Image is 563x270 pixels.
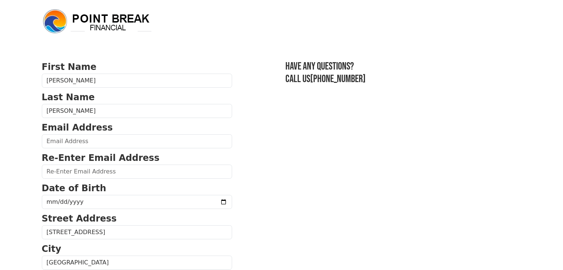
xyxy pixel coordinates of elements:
input: Street Address [42,225,232,239]
strong: Email Address [42,122,113,133]
input: Last Name [42,104,232,118]
strong: City [42,244,61,254]
a: [PHONE_NUMBER] [310,73,366,85]
h3: Have any questions? [285,60,522,73]
strong: First Name [42,62,97,72]
input: City [42,256,232,270]
strong: Last Name [42,92,95,102]
strong: Date of Birth [42,183,106,193]
img: logo.png [42,8,153,35]
strong: Street Address [42,213,117,224]
input: Email Address [42,134,232,148]
input: Re-Enter Email Address [42,165,232,179]
input: First Name [42,74,232,88]
h3: Call us [285,73,522,85]
strong: Re-Enter Email Address [42,153,160,163]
